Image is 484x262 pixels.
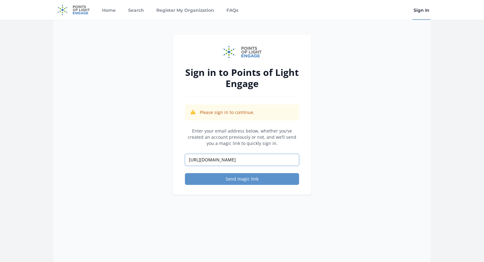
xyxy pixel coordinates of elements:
input: Email address [185,154,299,166]
h2: Sign in to Points of Light Engage [185,67,299,89]
p: Please sign in to continue. [200,109,254,116]
p: Enter your email address below, whether you’ve created an account previously or not, and we’ll se... [185,128,299,146]
button: Send magic link [185,173,299,185]
img: Points of Light Engage logo [222,45,262,59]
